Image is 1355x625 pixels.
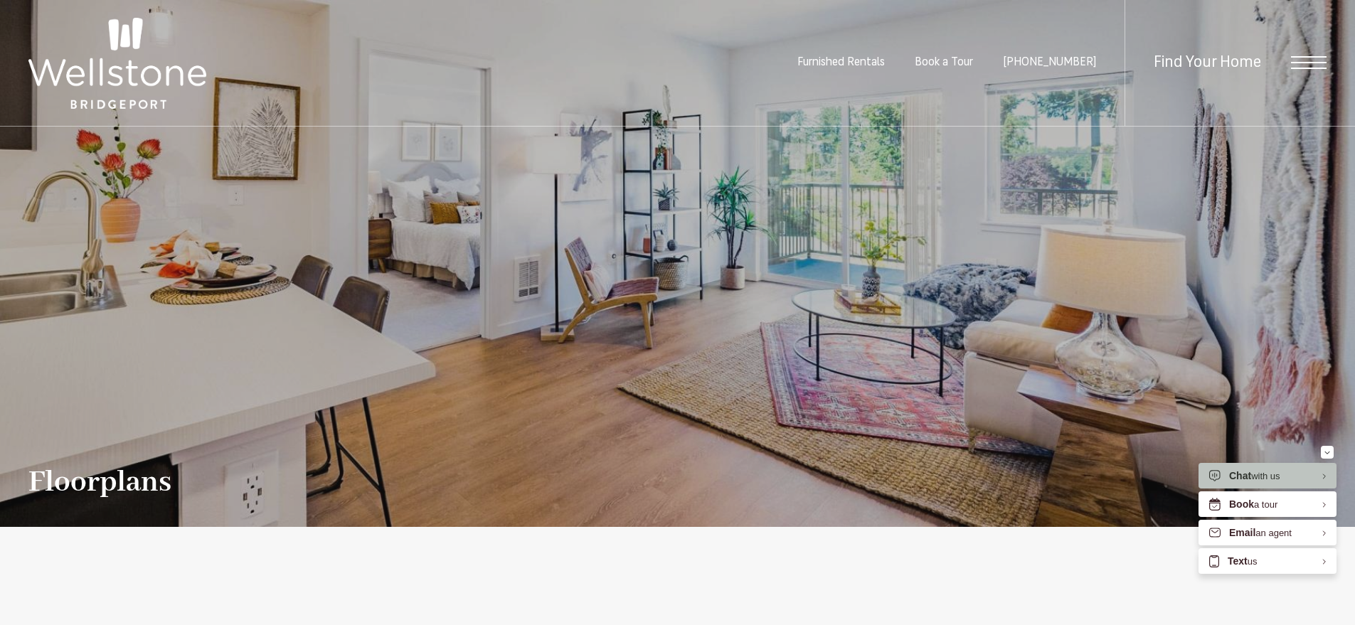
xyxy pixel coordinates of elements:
a: Furnished Rentals [797,57,885,68]
a: Find Your Home [1154,55,1261,71]
h1: Floorplans [28,466,171,498]
a: Book a Tour [915,57,973,68]
a: Call us at (253) 400-3144 [1003,57,1096,68]
button: Open Menu [1291,56,1327,69]
span: [PHONE_NUMBER] [1003,57,1096,68]
img: Wellstone [28,18,206,109]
